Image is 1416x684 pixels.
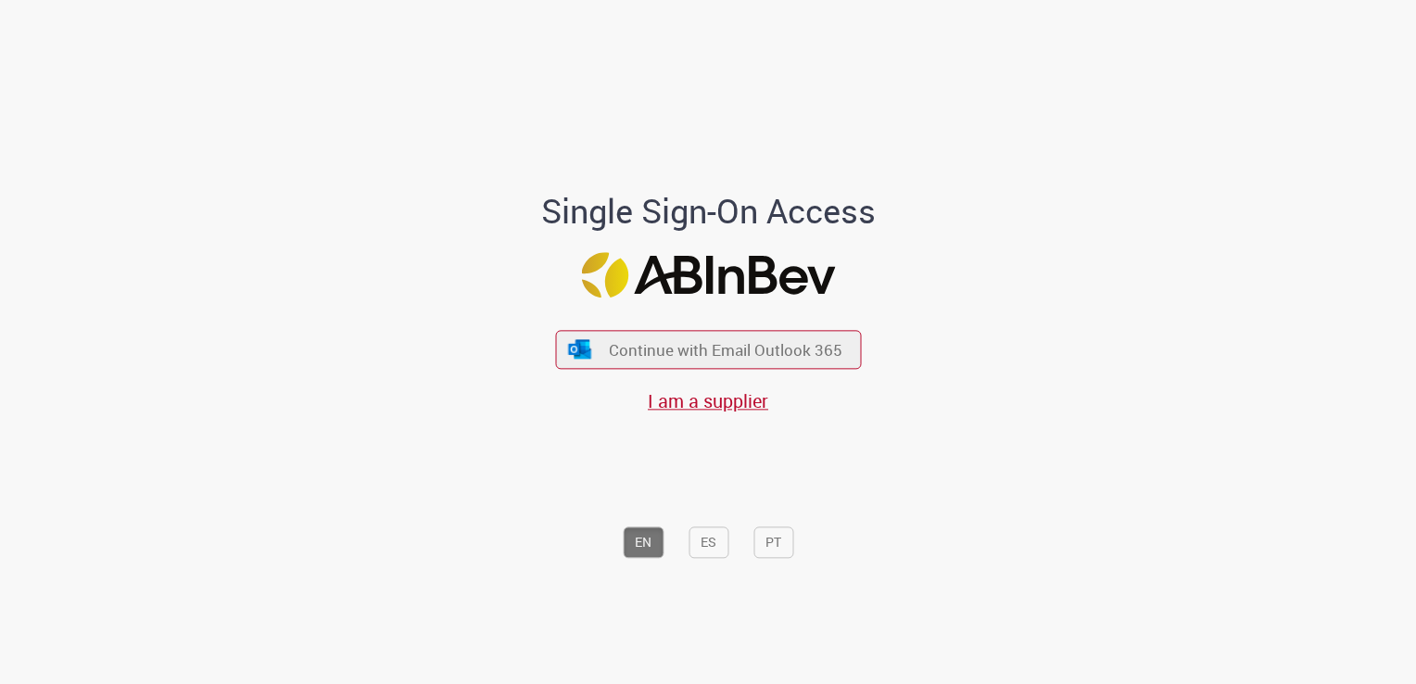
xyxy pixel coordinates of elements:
span: Continue with Email Outlook 365 [609,339,842,361]
button: ES [689,527,728,559]
img: Logo ABInBev [581,252,835,298]
h1: Single Sign-On Access [451,193,966,230]
button: PT [753,527,793,559]
img: ícone Azure/Microsoft 360 [567,339,593,359]
button: EN [623,527,664,559]
button: ícone Azure/Microsoft 360 Continue with Email Outlook 365 [555,331,861,369]
a: I am a supplier [648,388,768,413]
